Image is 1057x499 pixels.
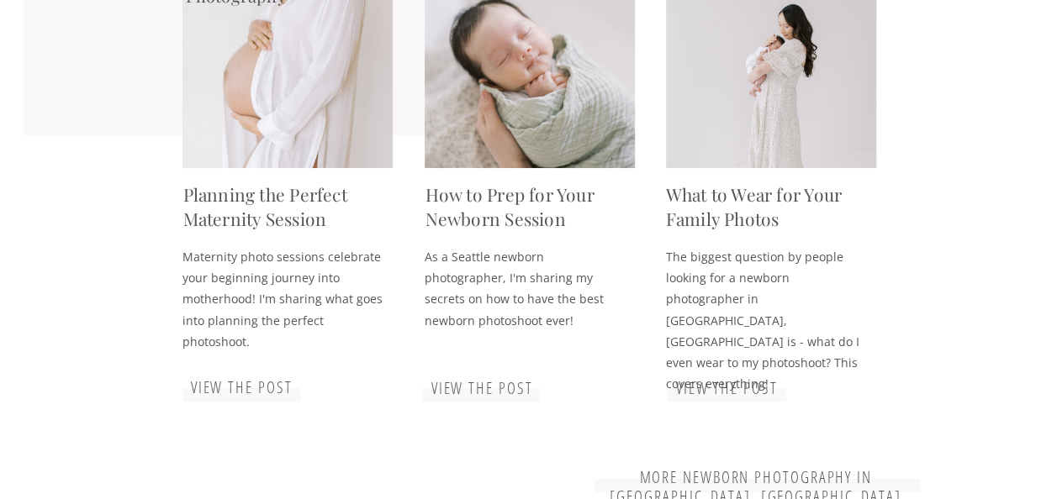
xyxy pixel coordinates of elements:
[426,379,538,399] a: view the post
[425,182,632,234] h3: How to Prep for Your Newborn Session
[186,378,298,398] a: view the post
[666,246,864,349] p: The biggest question by people looking for a newborn photographer in [GEOGRAPHIC_DATA], [GEOGRAPH...
[595,468,917,488] a: more newborn photography in [GEOGRAPHIC_DATA], [GEOGRAPHIC_DATA]
[182,246,390,349] p: Maternity photo sessions celebrate your beginning journey into motherhood! I'm sharing what goes ...
[183,182,390,234] h3: Planning the Perfect Maternity Session
[425,246,621,349] p: As a Seattle newborn photographer, I'm sharing my secrets on how to have the best newborn photosh...
[666,182,873,234] h3: What to Wear for Your Family Photos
